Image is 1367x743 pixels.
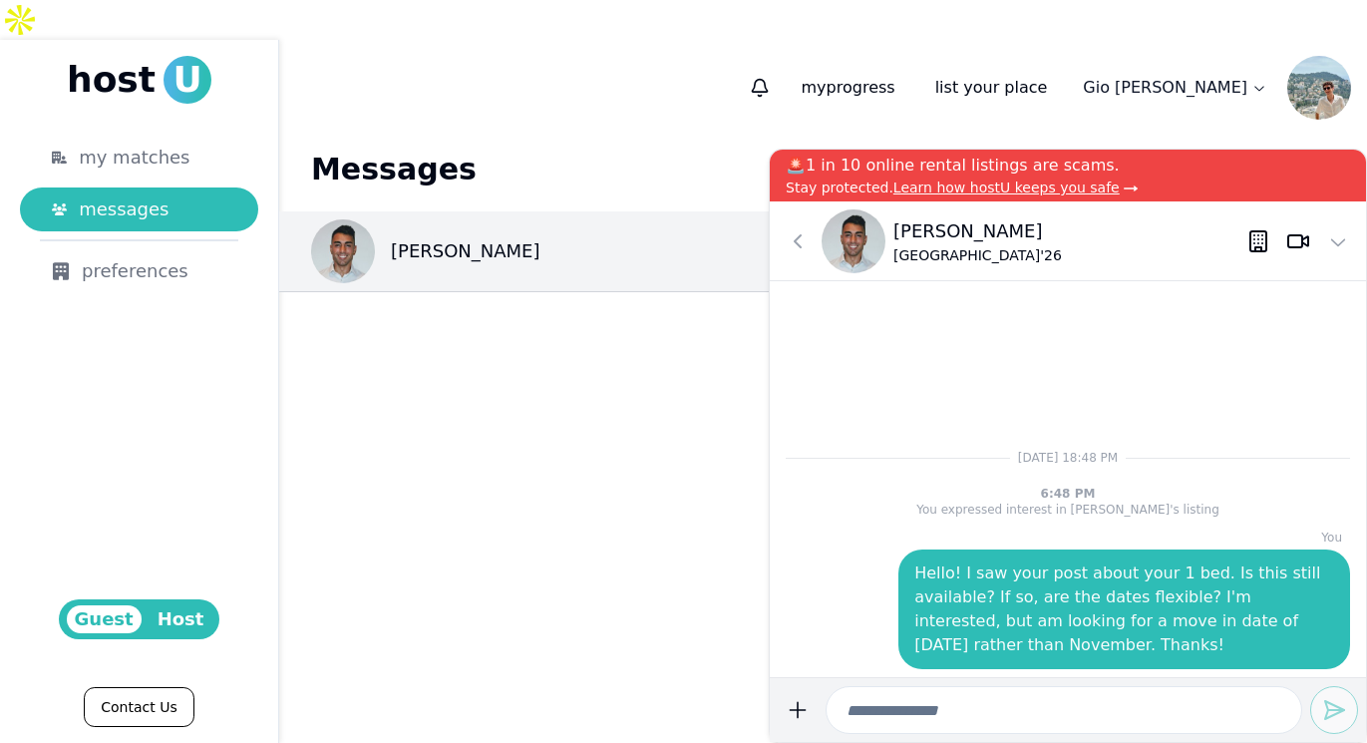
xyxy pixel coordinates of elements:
a: Gio [PERSON_NAME] [1071,68,1279,108]
span: [DATE] 18:48 PM [1018,451,1118,465]
span: 6:48 PM [1041,487,1096,501]
h1: Messages [311,152,1335,187]
span: messages [79,195,169,223]
p: [PERSON_NAME] [893,217,1062,245]
p: [GEOGRAPHIC_DATA] ' 26 [893,245,1062,265]
a: list your place [919,68,1064,108]
span: Guest [67,605,142,633]
p: 🚨1 in 10 online rental listings are scams. [786,154,1350,178]
span: Learn how hostU keeps you safe [893,180,1120,195]
p: progress [786,68,911,108]
p: Gio [PERSON_NAME] [1083,76,1247,100]
span: U [164,56,211,104]
span: my [802,78,827,97]
a: Contact Us [84,687,193,727]
p: [PERSON_NAME] [391,237,540,265]
a: preferences [20,249,258,293]
a: my matches [20,136,258,180]
p: Stay protected. [786,178,1350,197]
img: Andrea De Arcangelis avatar [311,219,375,283]
a: messages [20,187,258,231]
img: Andrea De Arcangelis avatar [822,209,885,273]
img: Gio Cacciato avatar [1287,56,1351,120]
span: Host [150,605,212,633]
span: host [67,60,156,100]
p: Hello! I saw your post about your 1 bed. Is this still available? If so, are the dates flexible? ... [914,561,1334,657]
span: my matches [79,144,189,172]
div: preferences [52,257,226,285]
p: You [786,530,1350,546]
p: You expressed interest in [PERSON_NAME]'s listing [916,502,1219,518]
a: hostU [67,56,211,104]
